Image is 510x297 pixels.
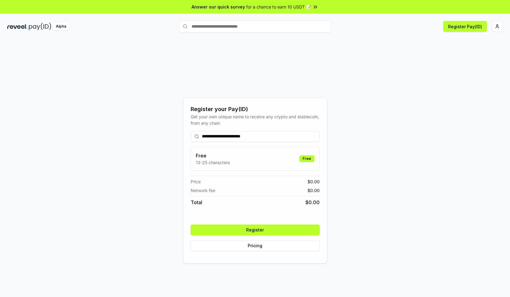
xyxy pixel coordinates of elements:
span: Answer our quick survey [192,4,245,10]
div: Free [299,155,314,162]
img: pay_id [29,23,51,30]
div: Get your own unique name to receive any crypto and stablecoin, from any chain [191,113,320,126]
span: Network fee [191,187,215,194]
span: for a chance to earn 10 USDT 📝 [246,4,311,10]
button: Pricing [191,240,320,251]
div: Register your Pay(ID) [191,105,320,113]
button: Register [191,224,320,235]
div: Alpha [53,23,70,30]
span: $ 0.00 [308,178,320,185]
button: Register Pay(ID) [443,21,487,32]
h3: Free [196,152,230,159]
span: $ 0.00 [308,187,320,194]
img: reveel_dark [7,23,28,30]
span: $ 0.00 [305,199,320,206]
p: 13-25 characters [196,159,230,166]
span: Total [191,199,202,206]
span: Price [191,178,201,185]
